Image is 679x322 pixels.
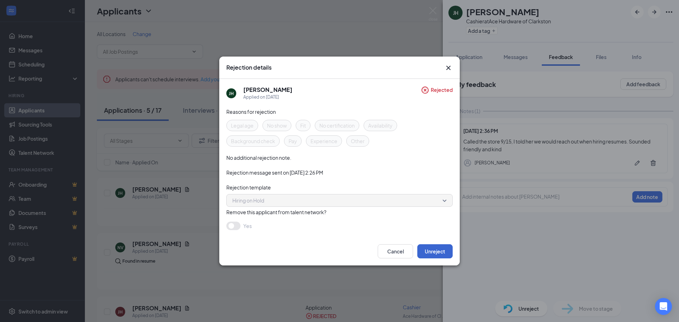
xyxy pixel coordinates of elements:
button: Unreject [417,244,453,258]
span: Rejection message sent on [DATE] 2:26 PM [226,169,323,176]
span: Other [351,137,365,145]
span: Pay [289,137,297,145]
span: No additional rejection note. [226,154,291,161]
svg: Cross [444,64,453,72]
span: Remove this applicant from talent network? [226,209,326,215]
span: No certification [319,122,355,129]
svg: CircleCross [421,86,429,94]
span: Background check [231,137,275,145]
span: Availability [368,122,393,129]
div: Open Intercom Messenger [655,298,672,315]
span: No show [267,122,287,129]
h5: [PERSON_NAME] [243,86,292,94]
div: JH [229,90,234,96]
button: Cancel [378,244,413,258]
span: Experience [311,137,337,145]
h3: Rejection details [226,64,272,71]
span: Rejection template [226,184,271,191]
span: Hiring on Hold [232,195,264,206]
span: Rejected [431,86,453,101]
span: Reasons for rejection [226,109,276,115]
div: Applied on [DATE] [243,94,292,101]
span: Fit [300,122,306,129]
button: Close [444,64,453,72]
span: Legal age [231,122,254,129]
span: Yes [243,222,252,230]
